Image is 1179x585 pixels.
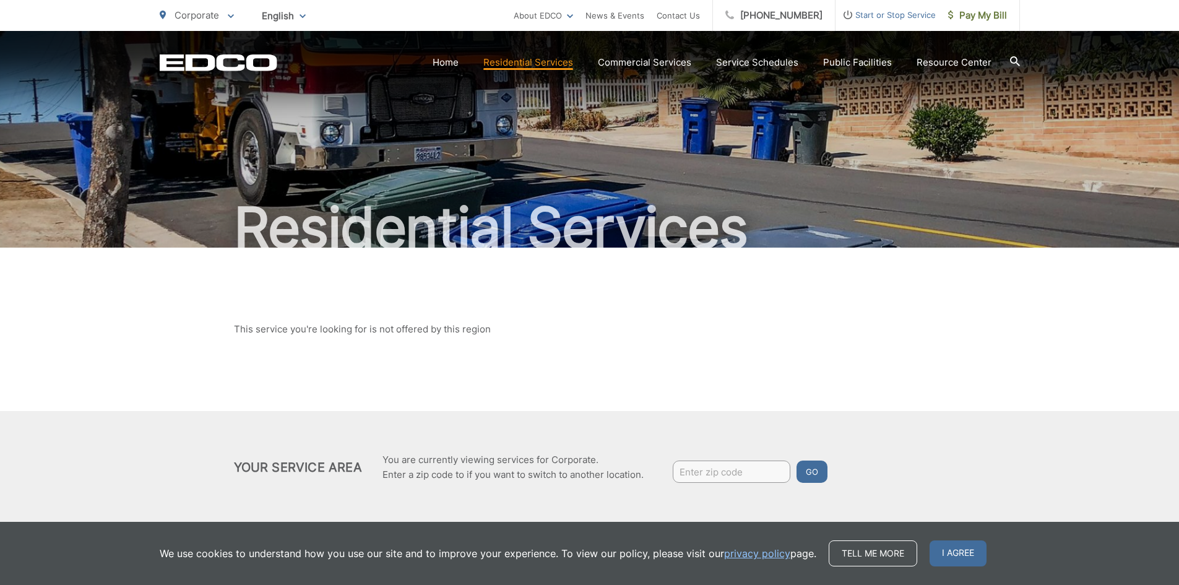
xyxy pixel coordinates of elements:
[797,461,827,483] button: Go
[234,322,946,337] p: This service you're looking for is not offered by this region
[930,540,987,566] span: I agree
[724,546,790,561] a: privacy policy
[598,55,691,70] a: Commercial Services
[673,461,790,483] input: Enter zip code
[160,546,816,561] p: We use cookies to understand how you use our site and to improve your experience. To view our pol...
[382,453,644,482] p: You are currently viewing services for Corporate. Enter a zip code to if you want to switch to an...
[514,8,573,23] a: About EDCO
[948,8,1007,23] span: Pay My Bill
[433,55,459,70] a: Home
[160,197,1020,259] h2: Residential Services
[175,9,219,21] span: Corporate
[716,55,798,70] a: Service Schedules
[483,55,573,70] a: Residential Services
[234,460,362,475] h2: Your Service Area
[253,5,315,27] span: English
[160,54,277,71] a: EDCD logo. Return to the homepage.
[917,55,991,70] a: Resource Center
[657,8,700,23] a: Contact Us
[823,55,892,70] a: Public Facilities
[585,8,644,23] a: News & Events
[829,540,917,566] a: Tell me more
